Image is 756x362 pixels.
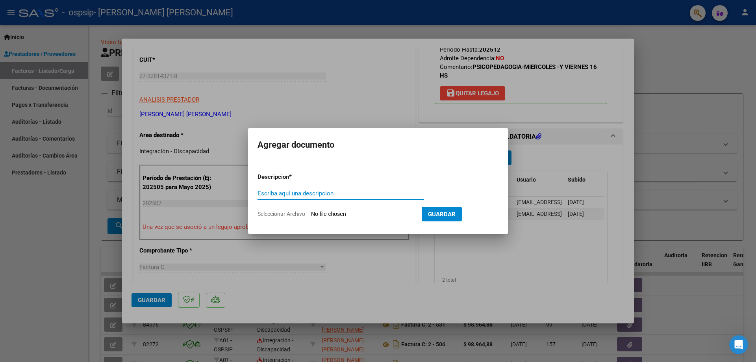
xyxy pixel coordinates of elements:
button: Guardar [422,207,462,221]
span: Seleccionar Archivo [258,211,305,217]
iframe: Intercom live chat [729,335,748,354]
p: Descripcion [258,173,330,182]
h2: Agregar documento [258,137,498,152]
span: Guardar [428,211,456,218]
